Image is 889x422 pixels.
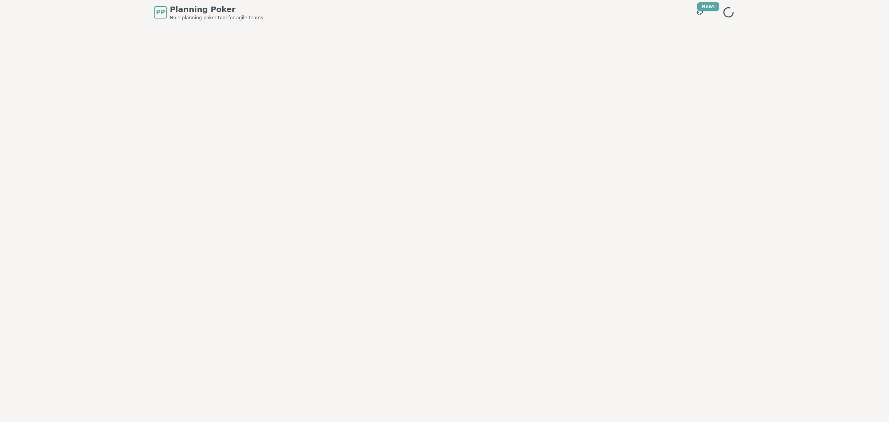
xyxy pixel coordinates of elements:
span: PP [156,8,165,17]
button: New! [693,5,707,19]
div: New! [697,2,719,11]
a: PPPlanning PokerNo.1 planning poker tool for agile teams [154,4,263,21]
span: Planning Poker [170,4,263,15]
span: No.1 planning poker tool for agile teams [170,15,263,21]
